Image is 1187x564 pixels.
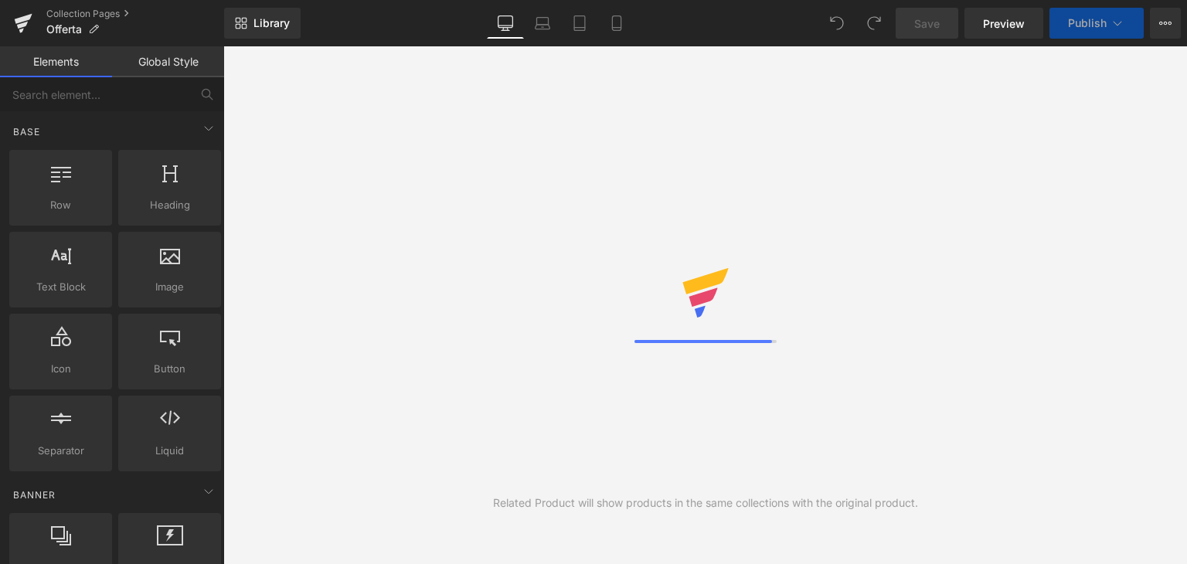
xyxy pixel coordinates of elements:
span: Save [914,15,940,32]
span: Icon [14,361,107,377]
span: Preview [983,15,1025,32]
span: Image [123,279,216,295]
span: Base [12,124,42,139]
button: Publish [1049,8,1144,39]
span: Offerta [46,23,82,36]
span: Button [123,361,216,377]
a: Collection Pages [46,8,224,20]
span: Separator [14,443,107,459]
a: Tablet [561,8,598,39]
span: Heading [123,197,216,213]
button: Undo [821,8,852,39]
button: More [1150,8,1181,39]
span: Publish [1068,17,1107,29]
a: New Library [224,8,301,39]
a: Desktop [487,8,524,39]
span: Text Block [14,279,107,295]
a: Laptop [524,8,561,39]
a: Mobile [598,8,635,39]
a: Preview [964,8,1043,39]
span: Banner [12,488,57,502]
button: Redo [859,8,889,39]
div: Related Product will show products in the same collections with the original product. [493,494,918,511]
span: Library [253,16,290,30]
a: Global Style [112,46,224,77]
span: Row [14,197,107,213]
span: Liquid [123,443,216,459]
